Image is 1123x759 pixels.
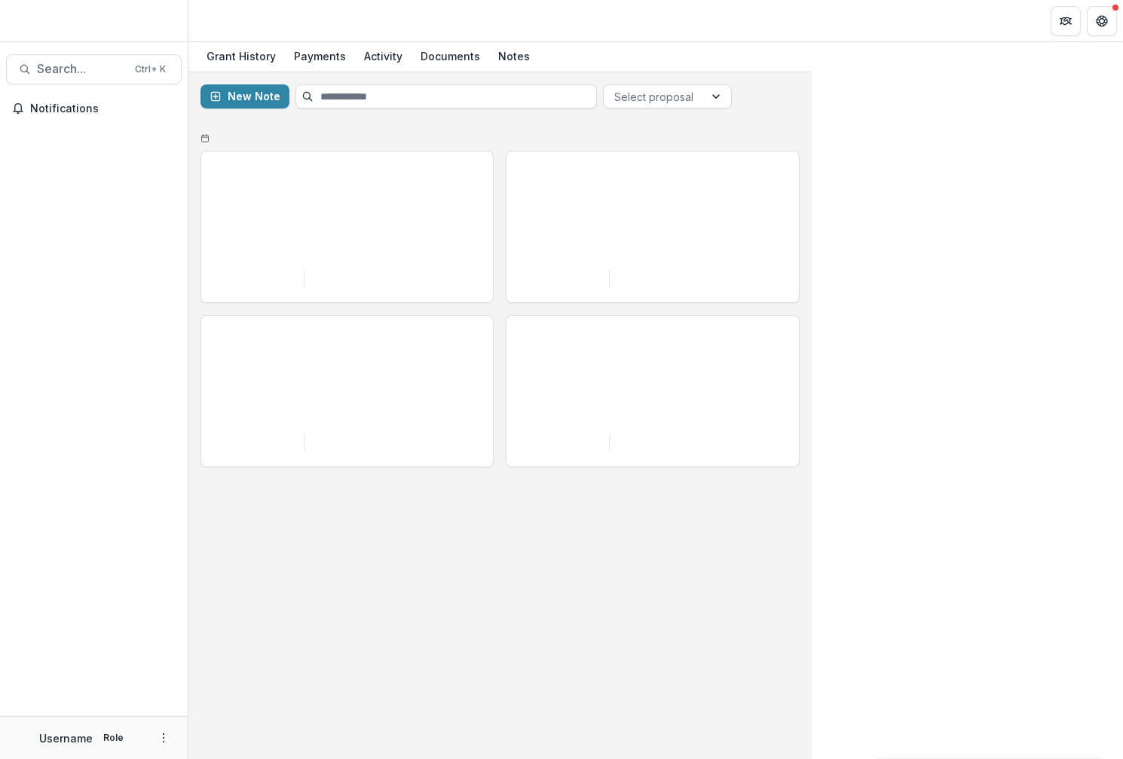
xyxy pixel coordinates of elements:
[6,96,182,121] button: Notifications
[358,42,409,72] a: Activity
[200,45,282,67] div: Grant History
[492,45,536,67] div: Notes
[1087,6,1117,36] button: Get Help
[99,731,128,745] p: Role
[30,103,176,115] span: Notifications
[288,42,352,72] a: Payments
[132,61,169,78] div: Ctrl + K
[492,42,536,72] a: Notes
[39,730,93,746] p: Username
[37,62,126,76] span: Search...
[1051,6,1081,36] button: Partners
[200,42,282,72] a: Grant History
[358,45,409,67] div: Activity
[415,42,486,72] a: Documents
[200,84,289,109] button: New Note
[288,45,352,67] div: Payments
[415,45,486,67] div: Documents
[6,54,182,84] button: Search...
[155,729,173,747] button: More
